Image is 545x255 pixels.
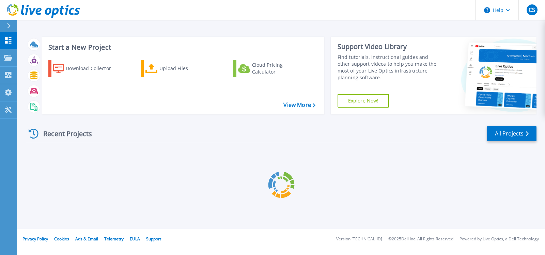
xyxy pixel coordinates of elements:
a: Cookies [54,236,69,242]
a: Cloud Pricing Calculator [233,60,309,77]
a: EULA [130,236,140,242]
li: © 2025 Dell Inc. All Rights Reserved [388,237,453,241]
div: Upload Files [159,62,214,75]
a: Download Collector [48,60,124,77]
a: Telemetry [104,236,124,242]
a: Privacy Policy [22,236,48,242]
a: Upload Files [141,60,217,77]
a: All Projects [487,126,536,141]
div: Cloud Pricing Calculator [252,62,307,75]
h3: Start a New Project [48,44,315,51]
a: Ads & Email [75,236,98,242]
a: Explore Now! [338,94,389,108]
a: View More [283,102,315,108]
div: Support Video Library [338,42,441,51]
div: Find tutorials, instructional guides and other support videos to help you make the most of your L... [338,54,441,81]
a: Support [146,236,161,242]
li: Powered by Live Optics, a Dell Technology [460,237,539,241]
li: Version: [TECHNICAL_ID] [336,237,382,241]
div: Download Collector [66,62,120,75]
span: CS [529,7,535,13]
div: Recent Projects [26,125,101,142]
